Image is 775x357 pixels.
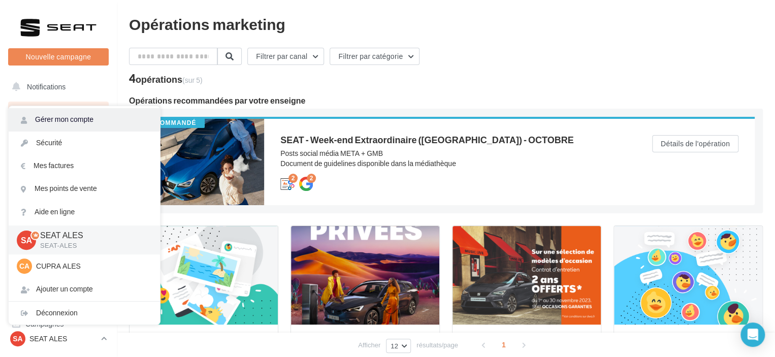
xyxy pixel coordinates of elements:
a: Campagnes DataOnDemand [6,313,111,343]
span: CA [19,261,29,271]
button: 12 [386,339,411,353]
div: Posts social média META + GMB Document de guidelines disponible dans la médiathèque [280,148,611,169]
div: SEAT - Week-end Extraordinaire ([GEOGRAPHIC_DATA]) - OCTOBRE [280,135,611,144]
button: Filtrer par canal [247,48,324,65]
a: Mes factures [9,154,160,177]
span: résultats/page [416,340,458,350]
div: 4 [129,73,203,84]
span: SA [21,234,32,246]
div: Open Intercom Messenger [740,322,765,347]
a: Calendrier [6,254,111,275]
a: Mes points de vente [9,177,160,200]
button: Détails de l'opération [652,135,738,152]
a: Médiathèque [6,229,111,250]
div: 2 [288,174,298,183]
a: Visibilité en ligne [6,153,111,174]
button: Filtrer par catégorie [330,48,419,65]
a: PLV et print personnalisable [6,279,111,309]
a: Contacts [6,203,111,224]
a: SA SEAT ALES [8,329,109,348]
span: SA [13,334,22,344]
a: Gérer mon compte [9,108,160,131]
a: Boîte de réception [6,126,111,148]
span: Campagnes DataOnDemand [25,317,105,339]
span: Afficher [358,340,380,350]
div: Recommandé [137,119,205,128]
p: CUPRA ALES [36,261,148,271]
div: opérations [136,75,203,84]
a: Opérations [6,102,111,123]
button: Nouvelle campagne [8,48,109,66]
div: Ajouter un compte [9,278,160,301]
p: SEAT ALES [29,334,97,344]
button: Notifications [6,76,107,98]
p: SEAT-ALES [40,241,144,250]
div: Déconnexion [9,302,160,324]
span: 1 [496,337,512,353]
p: SEAT ALES [40,230,144,241]
span: Notifications [27,82,66,91]
div: 2 [307,174,316,183]
a: Aide en ligne [9,201,160,223]
div: Opérations recommandées par votre enseigne [129,96,763,105]
div: Opérations marketing [129,16,763,31]
span: (sur 5) [182,76,203,84]
a: Campagnes [6,178,111,200]
span: 12 [391,342,398,350]
a: Sécurité [9,132,160,154]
